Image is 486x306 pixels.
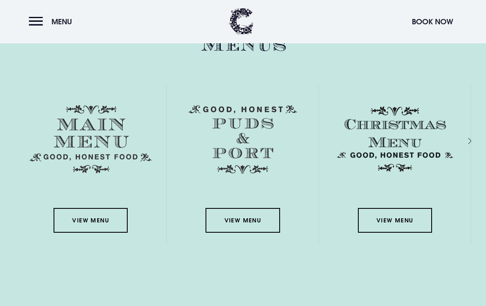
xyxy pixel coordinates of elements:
[54,208,128,233] a: View Menu
[229,8,254,35] img: Clandeboye Lodge
[334,105,456,174] img: Christmas Menu SVG
[30,105,152,174] img: Menu main menu
[29,13,76,30] button: Menu
[51,17,72,26] span: Menu
[408,13,457,30] button: Book Now
[15,35,471,56] h2: Menus
[189,105,297,175] img: Menu puds and port
[206,208,280,233] a: View Menu
[457,135,465,147] div: Next slide
[358,208,432,233] a: View Menu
